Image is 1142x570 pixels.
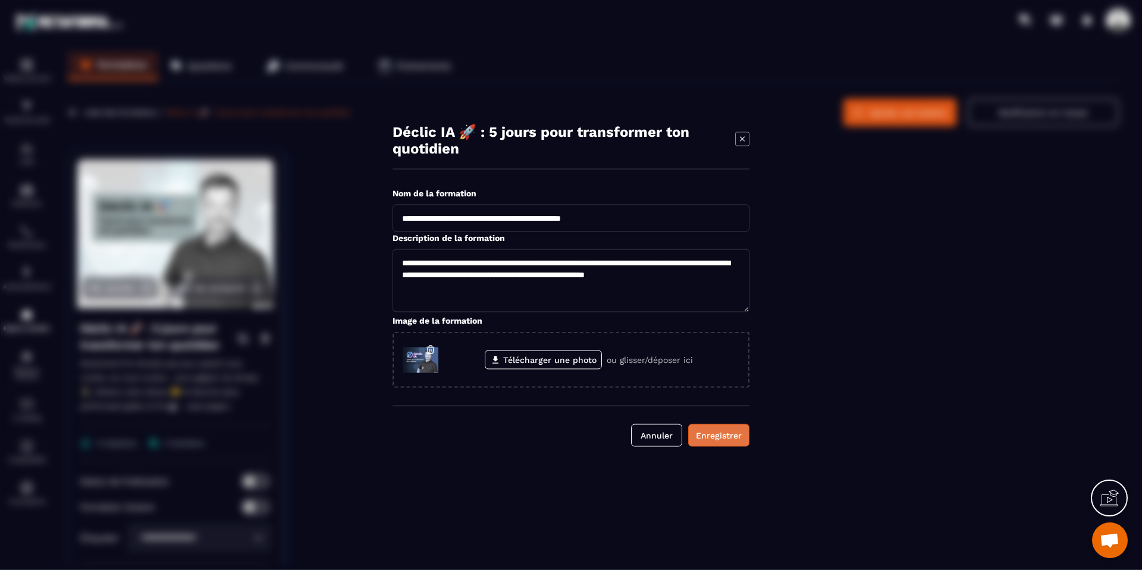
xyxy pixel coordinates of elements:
[631,424,682,447] button: Annuler
[393,189,476,198] label: Nom de la formation
[1092,522,1128,558] a: Ouvrir le chat
[393,316,482,325] label: Image de la formation
[607,355,693,365] p: ou glisser/déposer ici
[393,124,735,157] p: Déclic IA 🚀 : 5 jours pour transformer ton quotidien
[393,233,505,243] label: Description de la formation
[485,350,602,369] label: Télécharger une photo
[696,430,742,441] div: Enregistrer
[688,424,749,447] button: Enregistrer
